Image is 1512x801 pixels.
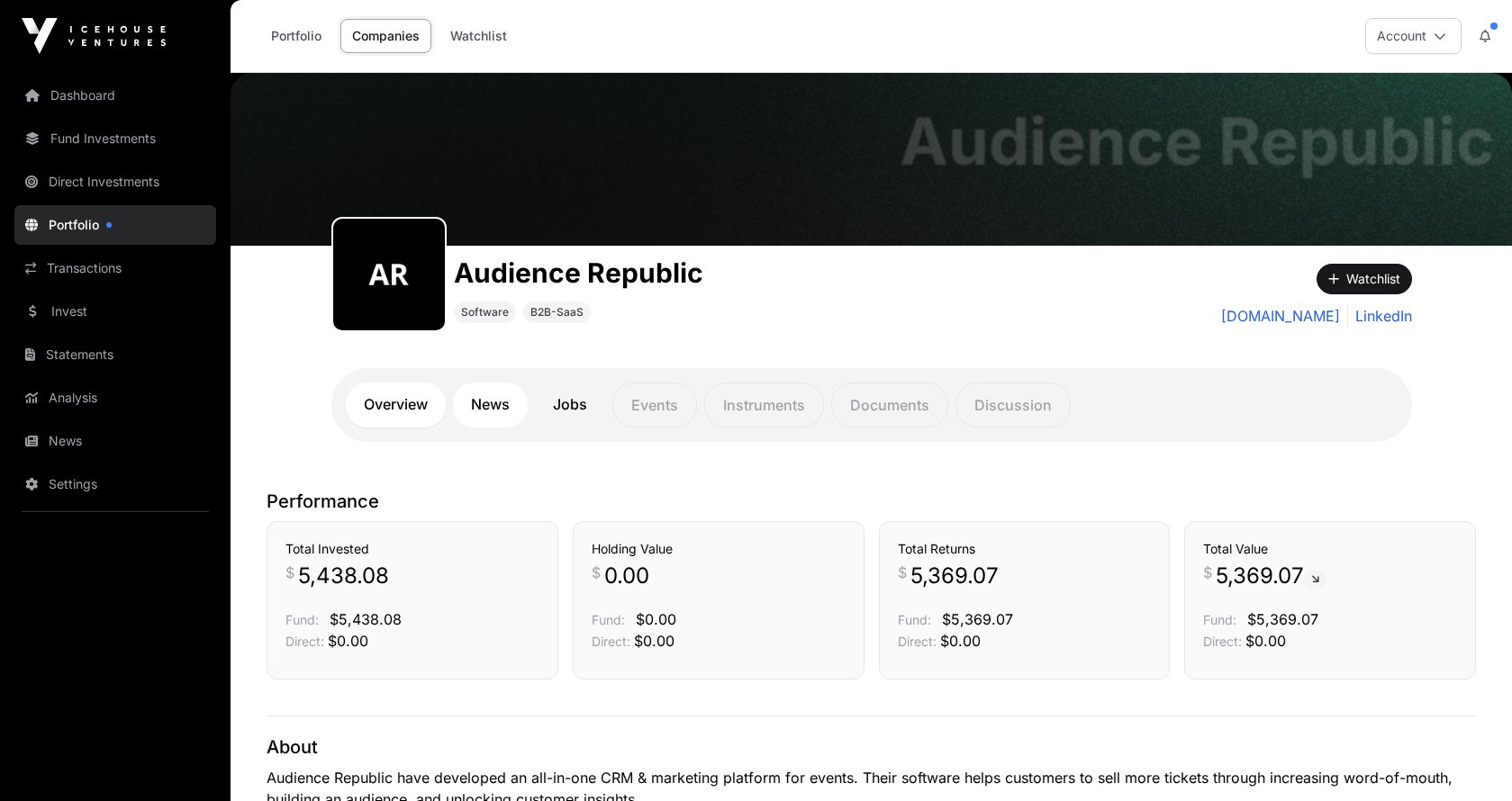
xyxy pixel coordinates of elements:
[14,119,216,158] a: Fund Investments
[704,382,824,427] p: Instruments
[1317,264,1412,294] button: Watchlist
[22,18,166,54] img: Icehouse Ventures Logo
[340,226,438,323] img: audience-republic334.png
[267,489,1476,514] p: Performance
[910,562,999,590] span: 5,369.07
[592,612,625,627] span: Fund:
[1203,540,1457,558] h3: Total Value
[346,382,1398,427] nav: Tabs
[298,562,389,590] span: 5,438.08
[14,248,216,288] a: Transactions
[634,632,675,650] span: $0.00
[831,382,948,427] p: Documents
[454,256,703,289] h1: Audience Republic
[1203,634,1242,649] span: Direct:
[940,632,981,650] span: $0.00
[328,632,368,650] span: $0.00
[259,19,333,53] a: Portfolio
[285,612,319,627] span: Fund:
[612,382,697,427] p: Events
[285,562,294,583] span: $
[535,382,605,427] a: Jobs
[340,19,431,53] a: Companies
[346,382,446,427] a: Overview
[453,382,528,427] a: News
[592,634,630,649] span: Direct:
[1247,610,1318,628] span: $5,369.07
[636,610,676,628] span: $0.00
[955,382,1071,427] p: Discussion
[231,73,1512,246] img: Audience Republic
[14,464,216,504] a: Settings
[1365,18,1462,54] button: Account
[942,610,1013,628] span: $5,369.07
[14,335,216,374] a: Statements
[14,292,216,331] a: Invest
[330,610,402,628] span: $5,438.08
[1221,305,1340,327] a: [DOMAIN_NAME]
[1203,612,1236,627] span: Fund:
[14,162,216,202] a: Direct Investments
[1422,715,1512,801] iframe: Chat Widget
[604,562,649,590] span: 0.00
[1203,562,1212,583] span: $
[285,634,324,649] span: Direct:
[900,109,1494,174] h1: Audience Republic
[14,205,216,245] a: Portfolio
[14,378,216,418] a: Analysis
[461,305,509,319] span: Software
[592,562,601,583] span: $
[1216,562,1326,590] span: 5,369.07
[14,421,216,461] a: News
[898,540,1152,558] h3: Total Returns
[1245,632,1286,650] span: $0.00
[285,540,539,558] h3: Total Invested
[530,305,584,319] span: B2B-SaaS
[439,19,519,53] a: Watchlist
[592,540,846,558] h3: Holding Value
[898,634,937,649] span: Direct:
[14,76,216,115] a: Dashboard
[267,734,1476,760] p: About
[898,612,931,627] span: Fund:
[898,562,907,583] span: $
[1347,305,1412,327] a: LinkedIn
